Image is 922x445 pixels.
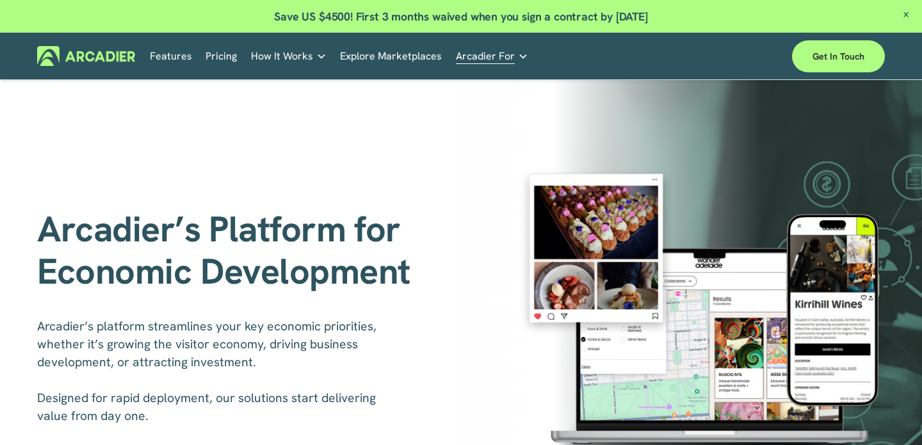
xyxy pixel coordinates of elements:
span: Arcadier For [456,47,515,65]
span: Designed for rapid deployment, our solutions start delivering value from day one. [37,390,379,424]
a: Explore Marketplaces [340,46,442,66]
span: Arcadier’s Platform for Economic Development [37,206,410,295]
span: How It Works [251,47,313,65]
p: Arcadier’s platform streamlines your key economic priorities, whether it’s growing the visitor ec... [37,318,391,425]
a: Get in touch [792,40,885,72]
img: Arcadier [37,46,135,66]
a: Features [150,46,192,66]
a: folder dropdown [456,46,528,66]
a: folder dropdown [251,46,327,66]
a: Pricing [206,46,237,66]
